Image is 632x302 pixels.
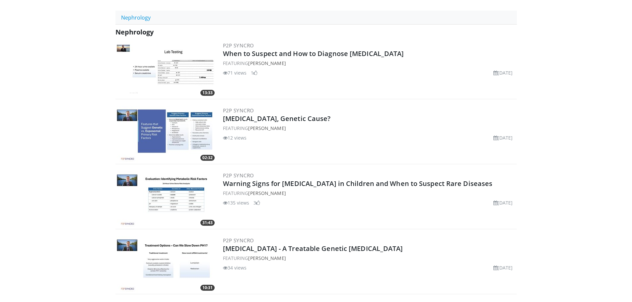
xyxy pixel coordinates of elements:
a: [MEDICAL_DATA], Genetic Cause? [223,114,331,123]
span: 02:32 [200,155,215,161]
span: 10:31 [200,285,215,291]
li: 71 views [223,69,247,76]
div: FEATURING [223,125,516,132]
li: 12 views [223,134,247,141]
li: 135 views [223,199,249,206]
div: FEATURING [223,60,516,67]
a: [MEDICAL_DATA] - A Treatable Genetic [MEDICAL_DATA] [223,244,403,253]
div: FEATURING [223,255,516,262]
li: 1 [251,69,257,76]
img: b1bc6859-4bdd-4be1-8442-b8b8c53ce8a1.300x170_q85_crop-smart_upscale.jpg [117,171,216,227]
li: [DATE] [493,69,513,76]
a: 31:43 [117,171,216,227]
span: Nephrology [115,28,154,36]
a: [PERSON_NAME] [248,60,286,66]
a: 02:32 [117,106,216,162]
a: When to Suspect and How to Diagnose [MEDICAL_DATA] [223,49,404,58]
div: FEATURING [223,190,516,197]
li: 3 [253,199,260,206]
img: 647be92d-b927-4c6f-acf6-8678c7a1e647.300x170_q85_crop-smart_upscale.jpg [117,236,216,292]
img: e165fd1c-22ac-4d47-be26-9beba188c93e.300x170_q85_crop-smart_upscale.jpg [117,106,216,162]
a: Warning Signs for [MEDICAL_DATA] in Children and When to Suspect Rare Diseases [223,179,493,188]
li: [DATE] [493,264,513,271]
a: 13:33 [117,41,216,97]
a: P2P Syncro [223,107,254,114]
a: P2P Syncro [223,237,254,244]
li: [DATE] [493,134,513,141]
a: [PERSON_NAME] [248,190,286,196]
img: 78041568-48c1-4595-914d-236de958e947.300x170_q85_crop-smart_upscale.jpg [117,41,216,97]
a: Nephrology [115,11,156,25]
a: [PERSON_NAME] [248,125,286,131]
li: [DATE] [493,199,513,206]
a: P2P Syncro [223,172,254,179]
span: 31:43 [200,220,215,226]
span: 13:33 [200,90,215,96]
li: 34 views [223,264,247,271]
a: [PERSON_NAME] [248,255,286,261]
a: 10:31 [117,236,216,292]
a: P2P Syncro [223,42,254,49]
